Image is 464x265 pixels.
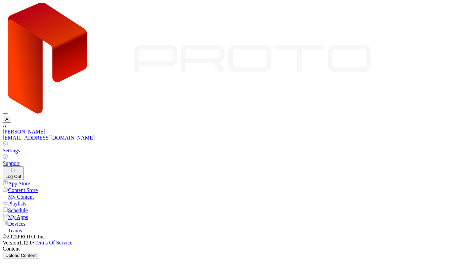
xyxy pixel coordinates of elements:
[3,252,39,259] button: Upload Content
[3,227,461,234] a: Teams
[3,148,461,154] div: Settings
[3,154,461,166] a: Support
[3,160,461,166] div: Support
[3,246,461,252] div: Content
[3,141,461,154] a: Settings
[3,220,461,227] a: Devices
[5,174,21,179] div: Log Out
[3,207,461,214] a: Schedule
[3,123,461,141] a: A[PERSON_NAME][EMAIL_ADDRESS][DOMAIN_NAME]
[3,234,461,240] div: © 2025 PROTO, Inc.
[3,116,11,123] button: A
[3,193,461,200] a: My Content
[3,240,35,245] span: Version 1.12.0 •
[3,187,461,193] a: Content Store
[35,240,73,245] a: Terms Of Service
[3,123,461,129] div: A
[3,214,461,220] a: My Apps
[5,253,37,258] div: Upload Content
[3,180,461,187] a: App Store
[3,200,461,207] a: Playlists
[3,129,461,135] div: [PERSON_NAME]
[3,135,461,141] div: [EMAIL_ADDRESS][DOMAIN_NAME]
[3,166,24,180] button: Log Out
